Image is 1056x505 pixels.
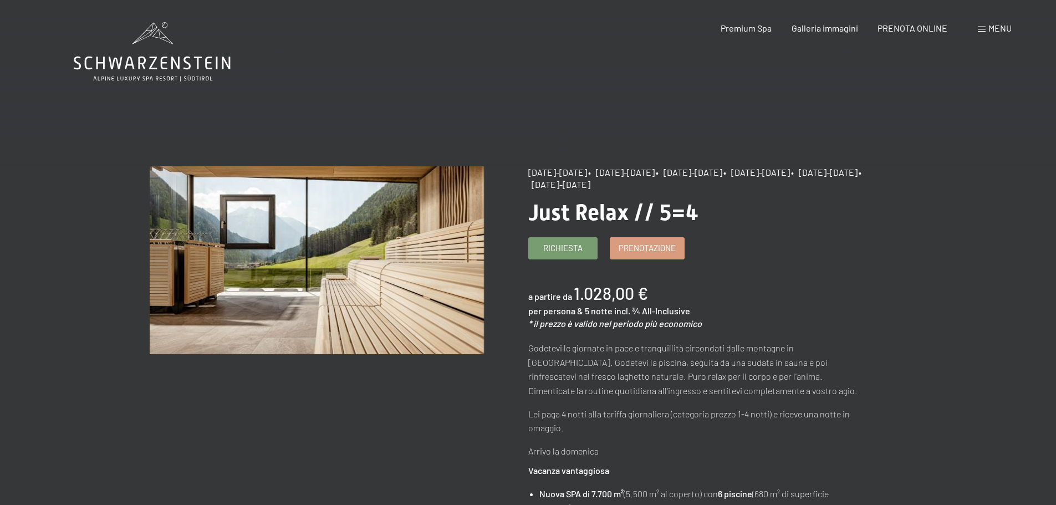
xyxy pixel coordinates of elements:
span: • [DATE]-[DATE] [588,167,655,177]
span: Prenotazione [619,242,676,254]
strong: Vacanza vantaggiosa [528,465,609,476]
b: 1.028,00 € [574,283,648,303]
p: Godetevi le giornate in pace e tranquillità circondati dalle montagne in [GEOGRAPHIC_DATA]. Godet... [528,341,863,397]
a: Premium Spa [721,23,772,33]
span: [DATE]-[DATE] [528,167,587,177]
span: Richiesta [543,242,583,254]
p: Arrivo la domenica [528,444,863,458]
span: 5 notte [585,305,613,316]
span: • [DATE]-[DATE] [723,167,790,177]
span: per persona & [528,305,583,316]
span: Just Relax // 5=4 [528,200,698,226]
strong: Nuova SPA di 7.700 m² [539,488,624,499]
a: Prenotazione [610,238,684,259]
a: Richiesta [529,238,597,259]
img: Just Relax // 5=4 [150,166,484,354]
span: Menu [988,23,1012,33]
span: • [DATE]-[DATE] [791,167,858,177]
span: • [DATE]-[DATE] [656,167,722,177]
a: Galleria immagini [792,23,858,33]
em: * il prezzo è valido nel periodo più economico [528,318,702,329]
a: PRENOTA ONLINE [878,23,947,33]
strong: 6 piscine [718,488,752,499]
span: incl. ¾ All-Inclusive [614,305,690,316]
span: a partire da [528,291,572,302]
p: Lei paga 4 notti alla tariffa giornaliera (categoria prezzo 1-4 notti) e riceve una notte in omag... [528,407,863,435]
